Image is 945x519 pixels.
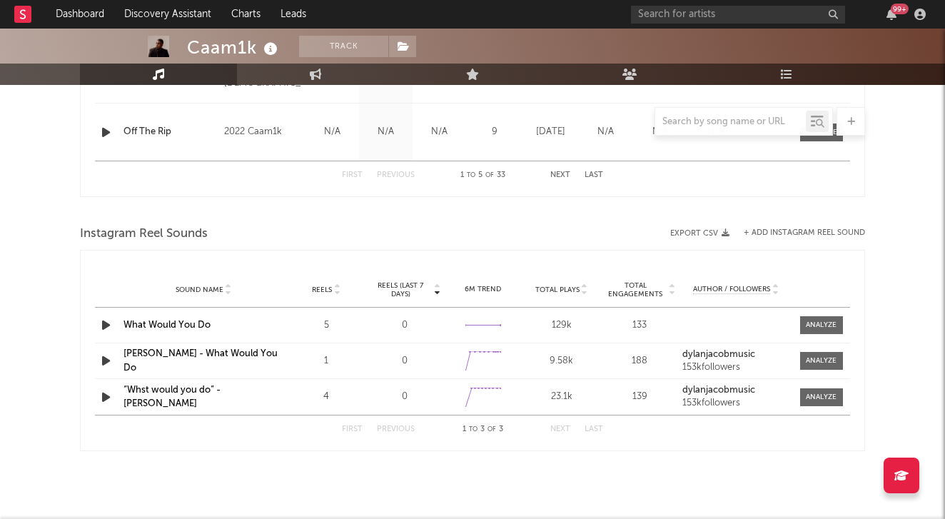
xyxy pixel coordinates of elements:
div: 0 [369,354,440,368]
a: dylanjacobmusic [682,350,789,360]
div: 0 [369,390,440,404]
div: Caam1k [187,36,281,59]
button: Next [550,171,570,179]
a: [PERSON_NAME] - What Would You Do [123,349,278,373]
div: 188 [605,354,676,368]
div: 129k [526,318,597,333]
div: 1 [290,354,362,368]
input: Search for artists [631,6,845,24]
span: Reels (last 7 days) [369,281,432,298]
div: 153k followers [682,363,789,373]
strong: dylanjacobmusic [682,350,755,359]
div: 133 [605,318,676,333]
button: Export CSV [670,229,729,238]
a: dylanjacobmusic [682,386,789,395]
div: 1 5 33 [443,167,522,184]
div: 4 [290,390,362,404]
button: 99+ [886,9,896,20]
input: Search by song name or URL [655,116,806,128]
div: 9.58k [526,354,597,368]
button: Previous [377,171,415,179]
button: Last [585,425,603,433]
div: 0 [369,318,440,333]
a: “Whst would you do” - [PERSON_NAME] [123,386,221,409]
button: First [342,171,363,179]
div: 139 [605,390,676,404]
span: to [469,426,477,433]
span: Total Plays [535,286,580,294]
div: 1 3 3 [443,421,522,438]
button: First [342,425,363,433]
span: Reels [312,286,332,294]
a: What Would You Do [123,321,211,330]
button: Previous [377,425,415,433]
span: to [467,172,475,178]
div: 5 [290,318,362,333]
span: Total Engagements [605,281,667,298]
strong: dylanjacobmusic [682,386,755,395]
span: Instagram Reel Sounds [80,226,208,243]
span: of [485,172,494,178]
div: 23.1k [526,390,597,404]
span: Sound Name [176,286,223,294]
button: Next [550,425,570,433]
span: of [487,426,496,433]
div: 6M Trend [448,284,519,295]
span: Author / Followers [693,285,770,294]
button: Last [585,171,603,179]
button: Track [299,36,388,57]
button: + Add Instagram Reel Sound [744,229,865,237]
div: 99 + [891,4,909,14]
div: 153k followers [682,398,789,408]
div: + Add Instagram Reel Sound [729,229,865,237]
